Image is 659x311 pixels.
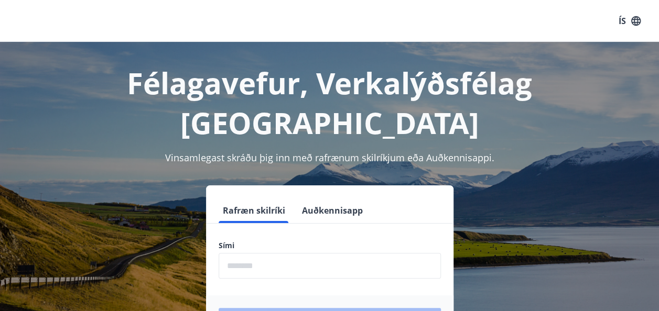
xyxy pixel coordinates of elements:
[13,63,646,142] h1: Félagavefur, Verkalýðsfélag [GEOGRAPHIC_DATA]
[165,151,494,164] span: Vinsamlegast skráðu þig inn með rafrænum skilríkjum eða Auðkennisappi.
[613,12,646,30] button: ÍS
[219,198,289,223] button: Rafræn skilríki
[219,240,441,251] label: Sími
[298,198,367,223] button: Auðkennisapp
